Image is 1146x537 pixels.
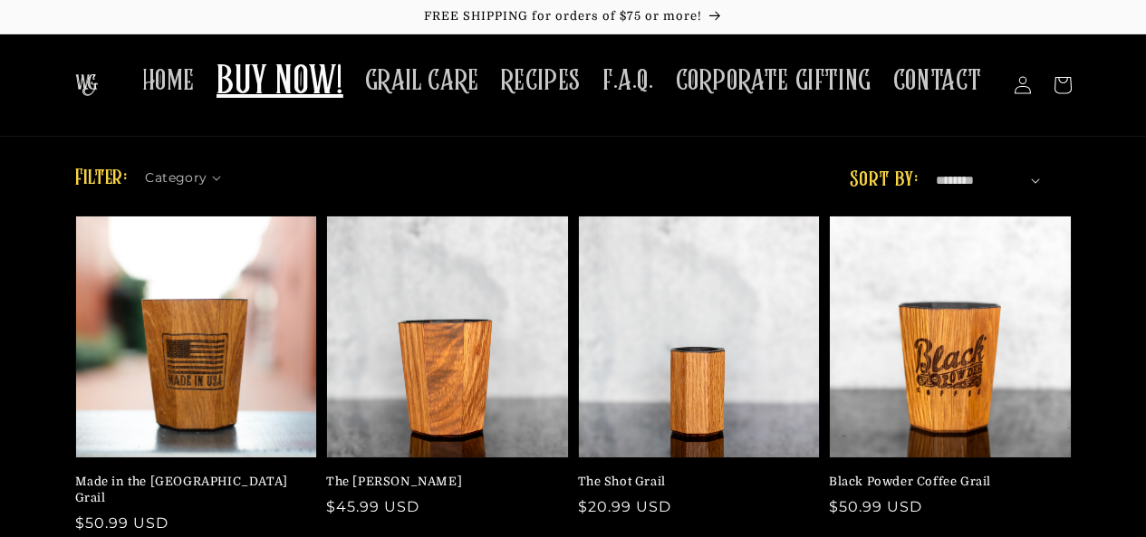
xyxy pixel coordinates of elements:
[850,169,918,191] label: Sort by:
[75,74,98,96] img: The Whiskey Grail
[829,474,1061,490] a: Black Powder Coffee Grail
[217,58,343,108] span: BUY NOW!
[145,164,232,183] summary: Category
[893,63,982,99] span: CONTACT
[145,168,207,187] span: Category
[75,162,128,195] h2: Filter:
[578,474,810,490] a: The Shot Grail
[18,9,1128,24] p: FREE SHIPPING for orders of $75 or more!
[142,63,195,99] span: HOME
[490,53,592,110] a: RECIPES
[354,53,490,110] a: GRAIL CARE
[206,47,354,119] a: BUY NOW!
[501,63,581,99] span: RECIPES
[665,53,882,110] a: CORPORATE GIFTING
[602,63,654,99] span: F.A.Q.
[131,53,206,110] a: HOME
[592,53,665,110] a: F.A.Q.
[676,63,872,99] span: CORPORATE GIFTING
[882,53,993,110] a: CONTACT
[365,63,479,99] span: GRAIL CARE
[75,474,307,506] a: Made in the [GEOGRAPHIC_DATA] Grail
[326,474,558,490] a: The [PERSON_NAME]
